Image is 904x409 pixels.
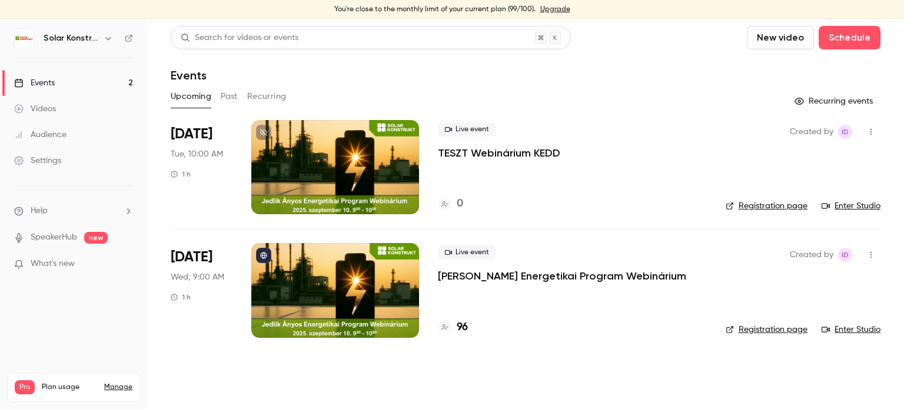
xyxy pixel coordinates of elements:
span: Live event [438,245,496,260]
a: Manage [104,383,132,392]
span: Live event [438,122,496,137]
a: Registration page [726,324,807,335]
span: Istvan Dobo [838,248,852,262]
h1: Events [171,68,207,82]
div: 1 h [171,169,191,179]
span: Wed, 9:00 AM [171,271,224,283]
div: 1 h [171,292,191,302]
a: 0 [438,196,463,212]
span: Istvan Dobo [838,125,852,139]
span: ID [842,248,849,262]
div: Search for videos or events [181,32,298,44]
button: Schedule [819,26,880,49]
span: What's new [31,258,75,270]
li: help-dropdown-opener [14,205,133,217]
span: [DATE] [171,248,212,267]
button: New video [747,26,814,49]
div: Events [14,77,55,89]
div: Videos [14,103,56,115]
h4: 96 [457,320,468,335]
a: 96 [438,320,468,335]
a: [PERSON_NAME] Energetikai Program Webinárium [438,269,686,283]
div: Sep 9 Tue, 10:00 AM (Europe/Budapest) [171,120,232,214]
span: new [84,232,108,244]
button: Recurring [247,87,287,106]
button: Recurring events [789,92,880,111]
div: Audience [14,129,67,141]
span: Plan usage [42,383,97,392]
a: Upgrade [540,5,570,14]
a: TESZT Webinárium KEDD [438,146,560,160]
span: Created by [790,125,833,139]
h4: 0 [457,196,463,212]
span: ID [842,125,849,139]
a: Registration page [726,200,807,212]
span: Created by [790,248,833,262]
a: Enter Studio [822,324,880,335]
div: Sep 10 Wed, 9:00 AM (Europe/Budapest) [171,243,232,337]
a: SpeakerHub [31,231,77,244]
a: Enter Studio [822,200,880,212]
span: Help [31,205,48,217]
span: Pro [15,380,35,394]
button: Upcoming [171,87,211,106]
div: Settings [14,155,61,167]
button: Past [221,87,238,106]
h6: Solar Konstrukt Kft. [44,32,99,44]
span: [DATE] [171,125,212,144]
span: Tue, 10:00 AM [171,148,223,160]
img: Solar Konstrukt Kft. [15,29,34,48]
